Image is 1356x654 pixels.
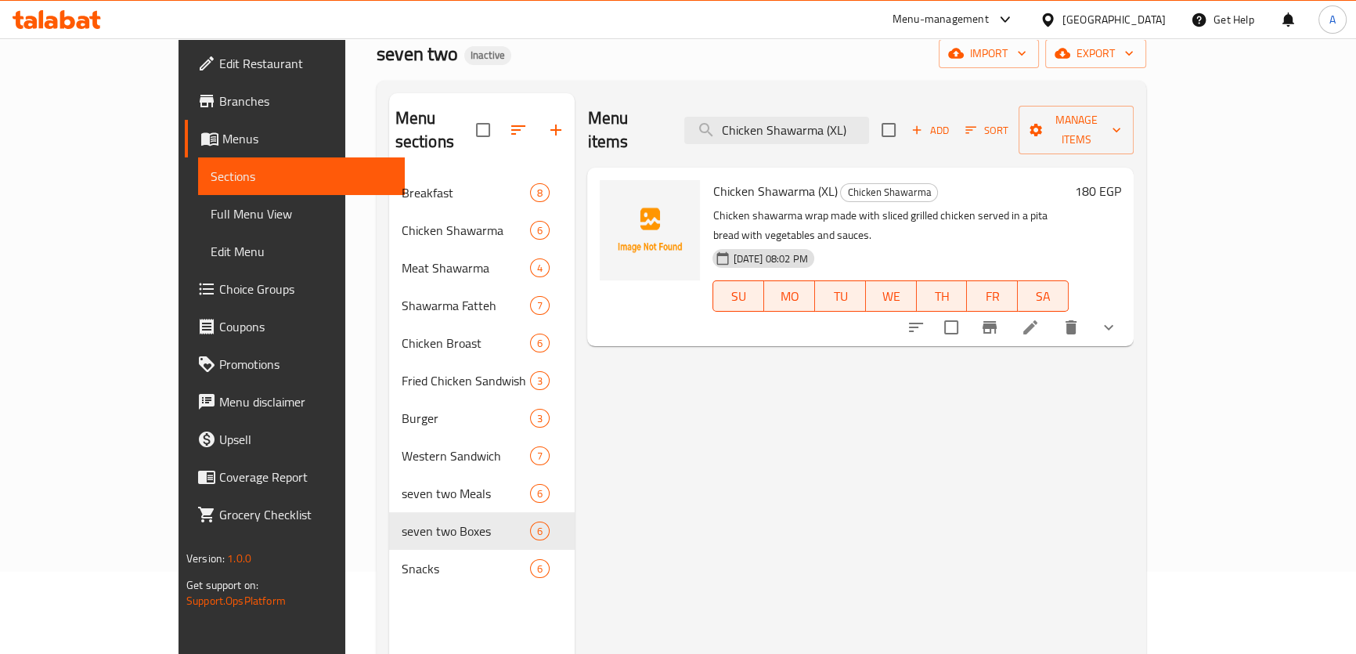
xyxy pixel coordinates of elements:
[219,92,392,110] span: Branches
[1019,106,1134,154] button: Manage items
[389,211,575,249] div: Chicken Shawarma6
[951,44,1026,63] span: import
[219,280,392,298] span: Choice Groups
[219,54,392,73] span: Edit Restaurant
[389,437,575,475] div: Western Sandwich7
[402,258,531,277] span: Meat Shawarma
[402,446,531,465] span: Western Sandwich
[186,591,286,611] a: Support.OpsPlatform
[222,129,392,148] span: Menus
[531,562,549,576] span: 6
[935,311,968,344] span: Select to update
[531,524,549,539] span: 6
[965,121,1008,139] span: Sort
[712,206,1069,245] p: Chicken shawarma wrap made with sliced grilled chicken served in a pita bread with vegetables and...
[402,522,531,540] div: seven two Boxes
[537,111,575,149] button: Add section
[897,309,935,346] button: sort-choices
[377,36,458,71] span: seven two
[227,548,251,569] span: 1.0.0
[211,242,392,261] span: Edit Menu
[389,174,575,211] div: Breakfast8
[389,475,575,512] div: seven two Meals6
[1075,180,1121,202] h6: 180 EGP
[1021,318,1040,337] a: Edit menu item
[971,309,1008,346] button: Branch-specific-item
[531,223,549,238] span: 6
[185,120,405,157] a: Menus
[1031,110,1121,150] span: Manage items
[402,334,531,352] span: Chicken Broast
[389,249,575,287] div: Meat Shawarma4
[531,186,549,201] span: 8
[531,449,549,464] span: 7
[185,383,405,421] a: Menu disclaimer
[1024,285,1062,308] span: SA
[402,559,531,578] span: Snacks
[395,107,477,154] h2: Menu sections
[219,317,392,336] span: Coupons
[211,167,392,186] span: Sections
[923,285,961,308] span: TH
[530,221,550,240] div: items
[1090,309,1127,346] button: show more
[185,345,405,383] a: Promotions
[185,82,405,120] a: Branches
[600,180,700,280] img: Chicken Shawarma (XL)
[587,107,665,154] h2: Menu items
[402,371,531,390] span: Fried Chicken Sandwish
[712,280,764,312] button: SU
[531,411,549,426] span: 3
[961,118,1012,143] button: Sort
[186,575,258,595] span: Get support on:
[198,157,405,195] a: Sections
[185,270,405,308] a: Choice Groups
[219,468,392,486] span: Coverage Report
[185,458,405,496] a: Coverage Report
[955,118,1019,143] span: Sort items
[402,409,531,428] span: Burger
[389,324,575,362] div: Chicken Broast6
[389,399,575,437] div: Burger3
[530,334,550,352] div: items
[389,168,575,594] nav: Menu sections
[531,298,549,313] span: 7
[764,280,815,312] button: MO
[211,204,392,223] span: Full Menu View
[531,261,549,276] span: 4
[389,362,575,399] div: Fried Chicken Sandwish3
[719,285,758,308] span: SU
[531,374,549,388] span: 3
[712,179,837,203] span: Chicken Shawarma (XL)
[186,548,225,569] span: Version:
[530,484,550,503] div: items
[219,392,392,411] span: Menu disclaimer
[389,287,575,324] div: Shawarma Fatteh7
[840,183,938,202] div: Chicken Shawarma
[872,285,911,308] span: WE
[1052,309,1090,346] button: delete
[464,49,511,62] span: Inactive
[1329,11,1336,28] span: A
[464,46,511,65] div: Inactive
[973,285,1012,308] span: FR
[467,114,499,146] span: Select all sections
[185,496,405,533] a: Grocery Checklist
[219,430,392,449] span: Upsell
[530,522,550,540] div: items
[531,486,549,501] span: 6
[821,285,860,308] span: TU
[866,280,917,312] button: WE
[402,484,531,503] span: seven two Meals
[770,285,809,308] span: MO
[1045,39,1146,68] button: export
[905,118,955,143] button: Add
[727,251,813,266] span: [DATE] 08:02 PM
[402,221,531,240] span: Chicken Shawarma
[185,45,405,82] a: Edit Restaurant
